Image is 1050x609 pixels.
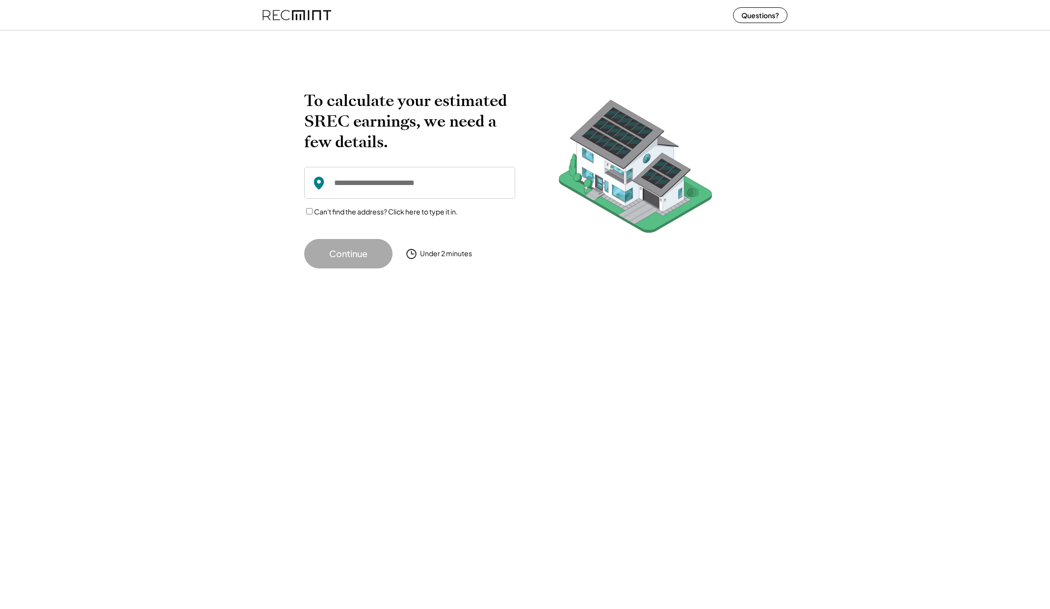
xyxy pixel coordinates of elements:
[304,90,515,152] h2: To calculate your estimated SREC earnings, we need a few details.
[733,7,787,23] button: Questions?
[540,90,731,248] img: RecMintArtboard%207.png
[314,207,458,216] label: Can't find the address? Click here to type it in.
[304,239,393,268] button: Continue
[262,2,331,28] img: recmint-logotype%403x%20%281%29.jpeg
[420,249,472,259] div: Under 2 minutes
